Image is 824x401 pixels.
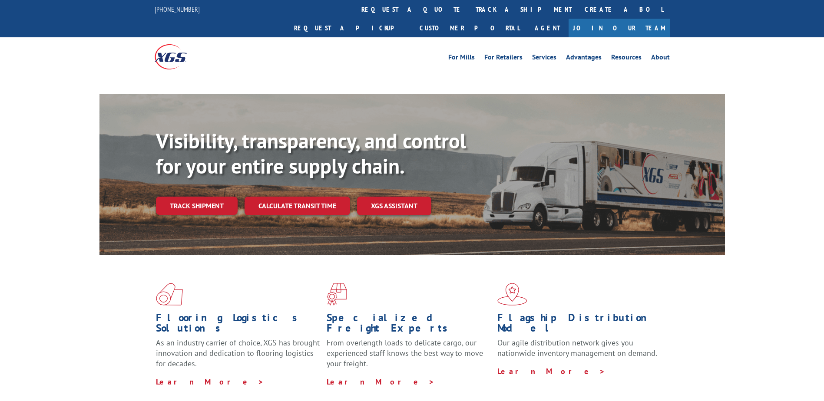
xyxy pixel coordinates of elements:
[497,283,527,306] img: xgs-icon-flagship-distribution-model-red
[532,54,556,63] a: Services
[327,377,435,387] a: Learn More >
[497,366,606,376] a: Learn More >
[155,5,200,13] a: [PHONE_NUMBER]
[566,54,602,63] a: Advantages
[156,127,466,179] b: Visibility, transparency, and control for your entire supply chain.
[288,19,413,37] a: Request a pickup
[156,338,320,368] span: As an industry carrier of choice, XGS has brought innovation and dedication to flooring logistics...
[651,54,670,63] a: About
[497,338,657,358] span: Our agile distribution network gives you nationwide inventory management on demand.
[156,377,264,387] a: Learn More >
[569,19,670,37] a: Join Our Team
[484,54,523,63] a: For Retailers
[611,54,642,63] a: Resources
[156,312,320,338] h1: Flooring Logistics Solutions
[413,19,526,37] a: Customer Portal
[245,197,350,215] a: Calculate transit time
[497,312,662,338] h1: Flagship Distribution Model
[357,197,431,215] a: XGS ASSISTANT
[327,312,491,338] h1: Specialized Freight Experts
[526,19,569,37] a: Agent
[327,283,347,306] img: xgs-icon-focused-on-flooring-red
[156,197,238,215] a: Track shipment
[156,283,183,306] img: xgs-icon-total-supply-chain-intelligence-red
[327,338,491,376] p: From overlength loads to delicate cargo, our experienced staff knows the best way to move your fr...
[448,54,475,63] a: For Mills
